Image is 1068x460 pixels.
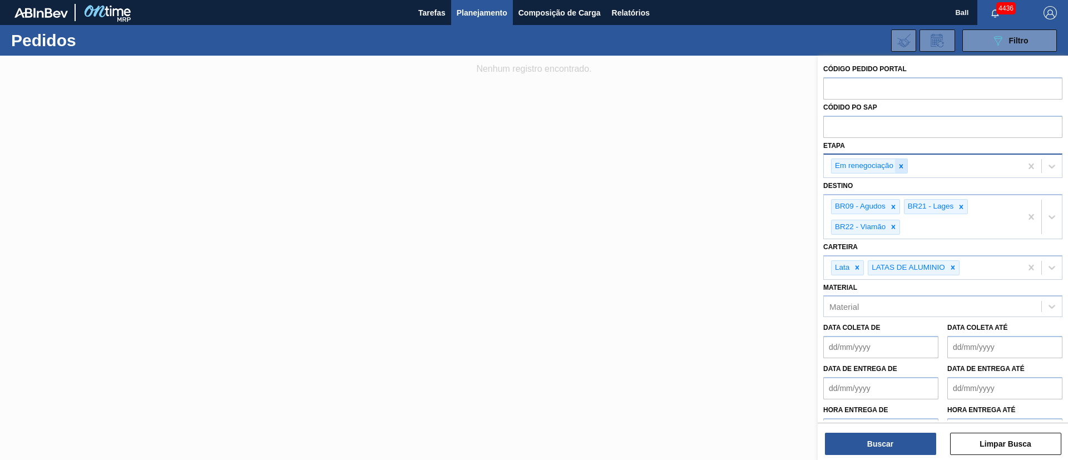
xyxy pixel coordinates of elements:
[418,6,446,19] span: Tarefas
[832,200,887,214] div: BR09 - Agudos
[947,377,1062,399] input: dd/mm/yyyy
[823,243,858,251] label: Carteira
[947,365,1025,373] label: Data de Entrega até
[823,324,880,332] label: Data coleta de
[919,29,955,52] div: Solicitação de Revisão de Pedidos
[891,29,916,52] div: Importar Negociações dos Pedidos
[977,5,1013,21] button: Notificações
[1044,6,1057,19] img: Logout
[823,365,897,373] label: Data de Entrega de
[832,261,851,275] div: Lata
[612,6,650,19] span: Relatórios
[11,34,177,47] h1: Pedidos
[823,336,938,358] input: dd/mm/yyyy
[823,182,853,190] label: Destino
[868,261,947,275] div: LATAS DE ALUMINIO
[904,200,956,214] div: BR21 - Lages
[832,159,895,173] div: Em renegociação
[823,402,938,418] label: Hora entrega de
[823,103,877,111] label: Códido PO SAP
[829,302,859,311] div: Material
[947,336,1062,358] input: dd/mm/yyyy
[962,29,1057,52] button: Filtro
[518,6,601,19] span: Composição de Carga
[1009,36,1029,45] span: Filtro
[996,2,1016,14] span: 4436
[832,220,887,234] div: BR22 - Viamão
[823,377,938,399] input: dd/mm/yyyy
[823,284,857,291] label: Material
[457,6,507,19] span: Planejamento
[823,142,845,150] label: Etapa
[947,324,1007,332] label: Data coleta até
[823,65,907,73] label: Código Pedido Portal
[947,402,1062,418] label: Hora entrega até
[14,8,68,18] img: TNhmsLtSVTkK8tSr43FrP2fwEKptu5GPRR3wAAAABJRU5ErkJggg==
